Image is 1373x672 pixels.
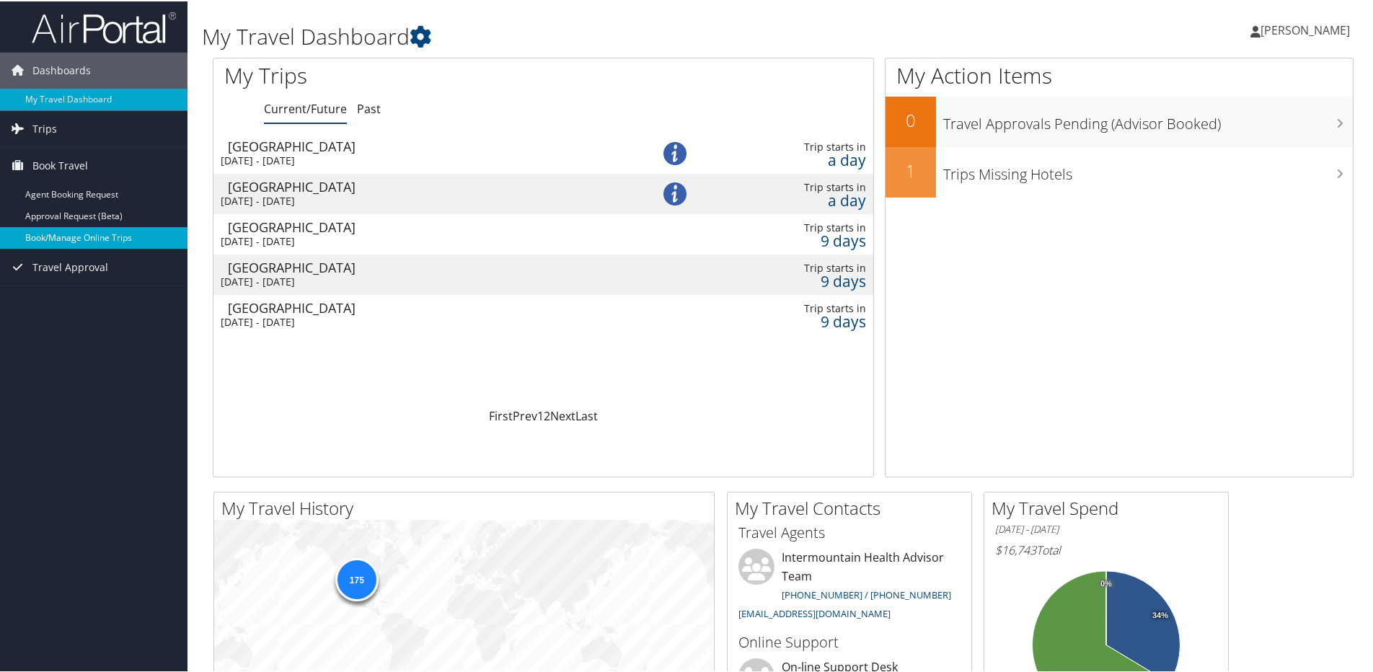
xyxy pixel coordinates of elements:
[357,100,381,115] a: Past
[221,193,615,206] div: [DATE] - [DATE]
[738,631,961,651] h3: Online Support
[224,59,588,89] h1: My Trips
[886,59,1353,89] h1: My Action Items
[221,234,615,247] div: [DATE] - [DATE]
[32,51,91,87] span: Dashboards
[886,107,936,131] h2: 0
[544,407,550,423] a: 2
[728,152,866,165] div: a day
[663,181,686,204] img: alert-flat-solid-info.png
[221,274,615,287] div: [DATE] - [DATE]
[728,233,866,246] div: 9 days
[728,314,866,327] div: 9 days
[1100,578,1112,587] tspan: 0%
[228,138,622,151] div: [GEOGRAPHIC_DATA]
[32,248,108,284] span: Travel Approval
[731,547,968,624] li: Intermountain Health Advisor Team
[228,179,622,192] div: [GEOGRAPHIC_DATA]
[32,146,88,182] span: Book Travel
[228,219,622,232] div: [GEOGRAPHIC_DATA]
[221,314,615,327] div: [DATE] - [DATE]
[992,495,1228,519] h2: My Travel Spend
[738,521,961,541] h3: Travel Agents
[1261,21,1350,37] span: [PERSON_NAME]
[782,587,951,600] a: [PHONE_NUMBER] / [PHONE_NUMBER]
[575,407,598,423] a: Last
[995,541,1036,557] span: $16,743
[537,407,544,423] a: 1
[735,495,971,519] h2: My Travel Contacts
[221,153,615,166] div: [DATE] - [DATE]
[202,20,977,50] h1: My Travel Dashboard
[221,495,714,519] h2: My Travel History
[728,273,866,286] div: 9 days
[943,105,1353,133] h3: Travel Approvals Pending (Advisor Booked)
[728,139,866,152] div: Trip starts in
[738,606,891,619] a: [EMAIL_ADDRESS][DOMAIN_NAME]
[513,407,537,423] a: Prev
[228,300,622,313] div: [GEOGRAPHIC_DATA]
[728,260,866,273] div: Trip starts in
[32,110,57,146] span: Trips
[335,557,378,600] div: 175
[728,301,866,314] div: Trip starts in
[995,541,1217,557] h6: Total
[264,100,347,115] a: Current/Future
[1152,610,1168,619] tspan: 34%
[886,157,936,182] h2: 1
[886,95,1353,146] a: 0Travel Approvals Pending (Advisor Booked)
[943,156,1353,183] h3: Trips Missing Hotels
[550,407,575,423] a: Next
[995,521,1217,535] h6: [DATE] - [DATE]
[1250,7,1364,50] a: [PERSON_NAME]
[663,141,686,164] img: alert-flat-solid-info.png
[728,180,866,193] div: Trip starts in
[728,220,866,233] div: Trip starts in
[489,407,513,423] a: First
[32,9,176,43] img: airportal-logo.png
[886,146,1353,196] a: 1Trips Missing Hotels
[228,260,622,273] div: [GEOGRAPHIC_DATA]
[728,193,866,205] div: a day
